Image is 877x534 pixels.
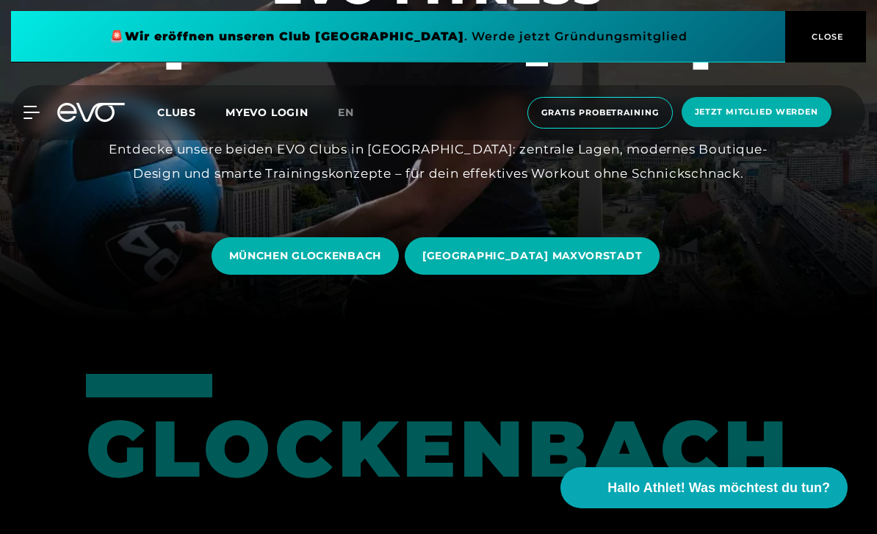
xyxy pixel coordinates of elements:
a: MYEVO LOGIN [225,106,308,119]
a: Clubs [157,105,225,119]
span: [GEOGRAPHIC_DATA] MAXVORSTADT [422,248,642,264]
span: Jetzt Mitglied werden [695,106,818,118]
div: Entdecke unsere beiden EVO Clubs in [GEOGRAPHIC_DATA]: zentrale Lagen, modernes Boutique-Design u... [108,137,769,185]
a: [GEOGRAPHIC_DATA] MAXVORSTADT [405,226,665,286]
span: CLOSE [808,30,844,43]
a: Jetzt Mitglied werden [677,97,836,129]
span: Clubs [157,106,196,119]
div: Glockenbach [86,374,181,488]
span: MÜNCHEN GLOCKENBACH [229,248,381,264]
a: Gratis Probetraining [523,97,677,129]
span: en [338,106,354,119]
button: Hallo Athlet! Was möchtest du tun? [560,467,848,508]
span: Gratis Probetraining [541,107,659,119]
a: MÜNCHEN GLOCKENBACH [212,226,405,286]
button: CLOSE [785,11,866,62]
a: en [338,104,372,121]
span: Hallo Athlet! Was möchtest du tun? [607,478,830,498]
